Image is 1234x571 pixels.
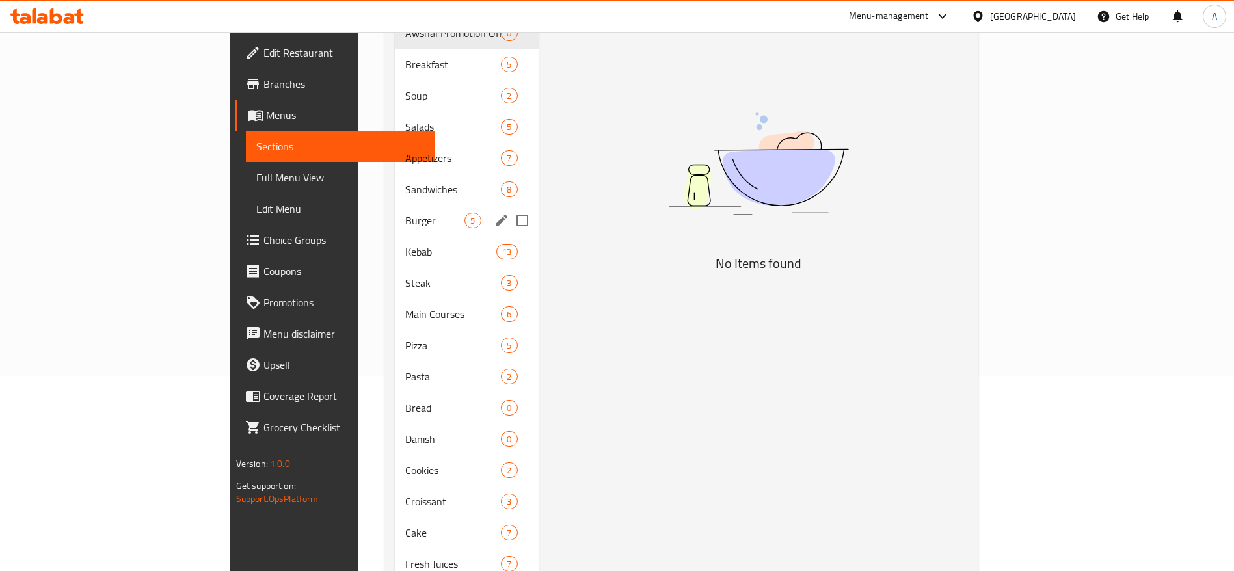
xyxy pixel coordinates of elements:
[235,380,436,412] a: Coverage Report
[235,318,436,349] a: Menu disclaimer
[395,423,538,455] div: Danish0
[395,205,538,236] div: Burger5edit
[502,90,516,102] span: 2
[256,170,425,185] span: Full Menu View
[395,267,538,299] div: Steak3
[263,419,425,435] span: Grocery Checklist
[395,299,538,330] div: Main Courses6
[246,131,436,162] a: Sections
[405,525,501,540] span: Cake
[990,9,1076,23] div: [GEOGRAPHIC_DATA]
[395,392,538,423] div: Bread0
[235,68,436,100] a: Branches
[502,183,516,196] span: 8
[502,464,516,477] span: 2
[395,330,538,361] div: Pizza5
[405,369,501,384] span: Pasta
[405,275,501,291] span: Steak
[405,213,464,228] span: Burger
[263,232,425,248] span: Choice Groups
[236,477,296,494] span: Get support on:
[405,338,501,353] span: Pizza
[405,25,501,41] span: Awshal Promotion Offer
[405,494,501,509] div: Croissant
[502,121,516,133] span: 5
[263,326,425,341] span: Menu disclaimer
[395,111,538,142] div: Salads5
[395,18,538,49] div: Awshal Promotion Offer0
[405,244,496,259] span: Kebab
[405,181,501,197] span: Sandwiches
[236,490,319,507] a: Support.OpsPlatform
[266,107,425,123] span: Menus
[405,119,501,135] span: Salads
[502,496,516,508] span: 3
[395,174,538,205] div: Sandwiches8
[502,402,516,414] span: 0
[502,152,516,165] span: 7
[501,88,517,103] div: items
[235,287,436,318] a: Promotions
[497,246,516,258] span: 13
[256,139,425,154] span: Sections
[501,400,517,416] div: items
[395,80,538,111] div: Soup2
[235,349,436,380] a: Upsell
[501,431,517,447] div: items
[849,8,929,24] div: Menu-management
[246,162,436,193] a: Full Menu View
[596,253,921,274] h5: No Items found
[405,306,501,322] span: Main Courses
[263,263,425,279] span: Coupons
[502,277,516,289] span: 3
[465,215,480,227] span: 5
[256,201,425,217] span: Edit Menu
[235,224,436,256] a: Choice Groups
[235,100,436,131] a: Menus
[464,213,481,228] div: items
[395,517,538,548] div: Cake7
[395,486,538,517] div: Croissant3
[501,369,517,384] div: items
[502,527,516,539] span: 7
[395,361,538,392] div: Pasta2
[263,388,425,404] span: Coverage Report
[405,431,501,447] span: Danish
[501,494,517,509] div: items
[405,57,501,72] span: Breakfast
[236,455,268,472] span: Version:
[405,462,501,478] span: Cookies
[395,142,538,174] div: Appetizers7
[501,150,517,166] div: items
[235,256,436,287] a: Coupons
[501,462,517,478] div: items
[501,57,517,72] div: items
[405,400,501,416] span: Bread
[395,49,538,80] div: Breakfast5
[501,119,517,135] div: items
[235,37,436,68] a: Edit Restaurant
[501,25,517,41] div: items
[501,306,517,322] div: items
[492,211,511,230] button: edit
[395,236,538,267] div: Kebab13
[502,558,516,570] span: 7
[395,455,538,486] div: Cookies2
[405,88,501,103] span: Soup
[502,27,516,40] span: 0
[270,455,290,472] span: 1.0.0
[246,193,436,224] a: Edit Menu
[501,275,517,291] div: items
